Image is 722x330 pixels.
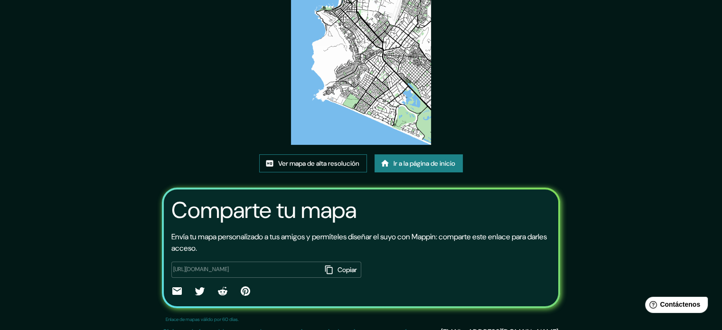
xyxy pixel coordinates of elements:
[278,159,359,168] font: Ver mapa de alta resolución
[171,232,547,253] font: Envía tu mapa personalizado a tus amigos y permíteles diseñar el suyo con Mappin: comparte este e...
[322,262,361,278] button: Copiar
[259,154,367,172] a: Ver mapa de alta resolución
[394,159,455,168] font: Ir a la página de inicio
[338,265,357,274] font: Copiar
[375,154,463,172] a: Ir a la página de inicio
[638,293,712,320] iframe: Lanzador de widgets de ayuda
[166,316,239,322] font: Enlace de mapas válido por 60 días.
[171,195,356,225] font: Comparte tu mapa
